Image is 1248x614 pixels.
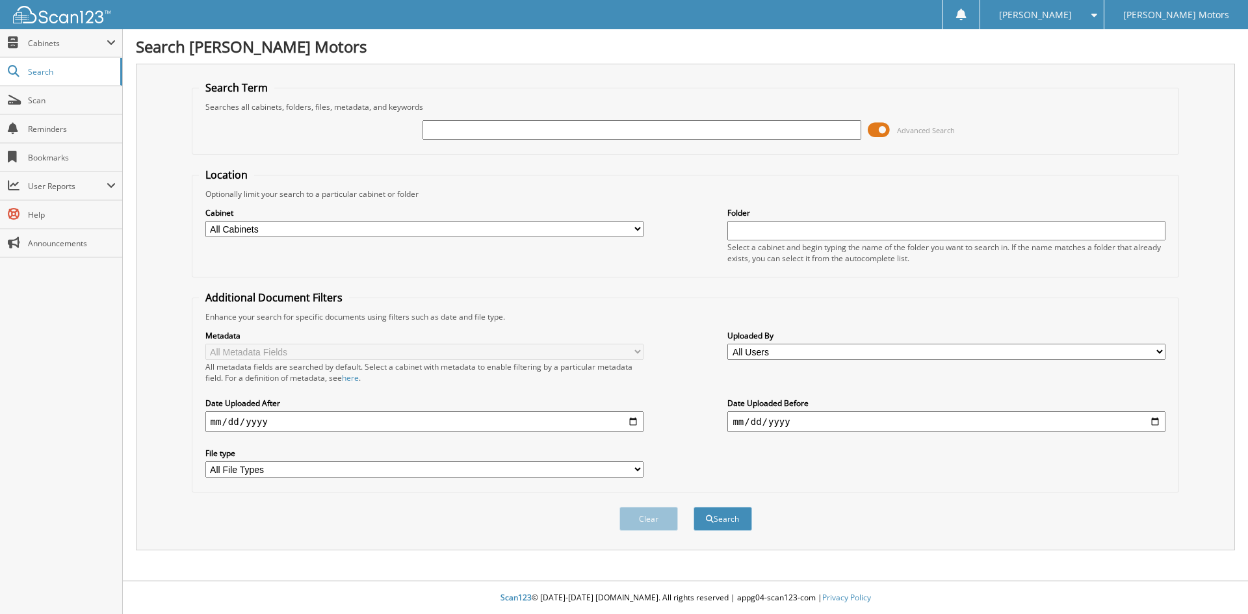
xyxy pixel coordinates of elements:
[727,398,1165,409] label: Date Uploaded Before
[727,330,1165,341] label: Uploaded By
[136,36,1235,57] h1: Search [PERSON_NAME] Motors
[727,242,1165,264] div: Select a cabinet and begin typing the name of the folder you want to search in. If the name match...
[28,209,116,220] span: Help
[822,592,871,603] a: Privacy Policy
[1123,11,1229,19] span: [PERSON_NAME] Motors
[28,66,114,77] span: Search
[205,411,643,432] input: start
[694,507,752,531] button: Search
[897,125,955,135] span: Advanced Search
[199,290,349,305] legend: Additional Document Filters
[205,398,643,409] label: Date Uploaded After
[28,95,116,106] span: Scan
[28,38,107,49] span: Cabinets
[199,81,274,95] legend: Search Term
[342,372,359,383] a: here
[205,361,643,383] div: All metadata fields are searched by default. Select a cabinet with metadata to enable filtering b...
[28,152,116,163] span: Bookmarks
[999,11,1072,19] span: [PERSON_NAME]
[205,330,643,341] label: Metadata
[199,311,1173,322] div: Enhance your search for specific documents using filters such as date and file type.
[28,123,116,134] span: Reminders
[123,582,1248,614] div: © [DATE]-[DATE] [DOMAIN_NAME]. All rights reserved | appg04-scan123-com |
[500,592,532,603] span: Scan123
[13,6,110,23] img: scan123-logo-white.svg
[205,448,643,459] label: File type
[199,168,254,182] legend: Location
[28,238,116,249] span: Announcements
[1183,552,1248,614] iframe: Chat Widget
[28,181,107,192] span: User Reports
[619,507,678,531] button: Clear
[199,188,1173,199] div: Optionally limit your search to a particular cabinet or folder
[727,411,1165,432] input: end
[727,207,1165,218] label: Folder
[199,101,1173,112] div: Searches all cabinets, folders, files, metadata, and keywords
[205,207,643,218] label: Cabinet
